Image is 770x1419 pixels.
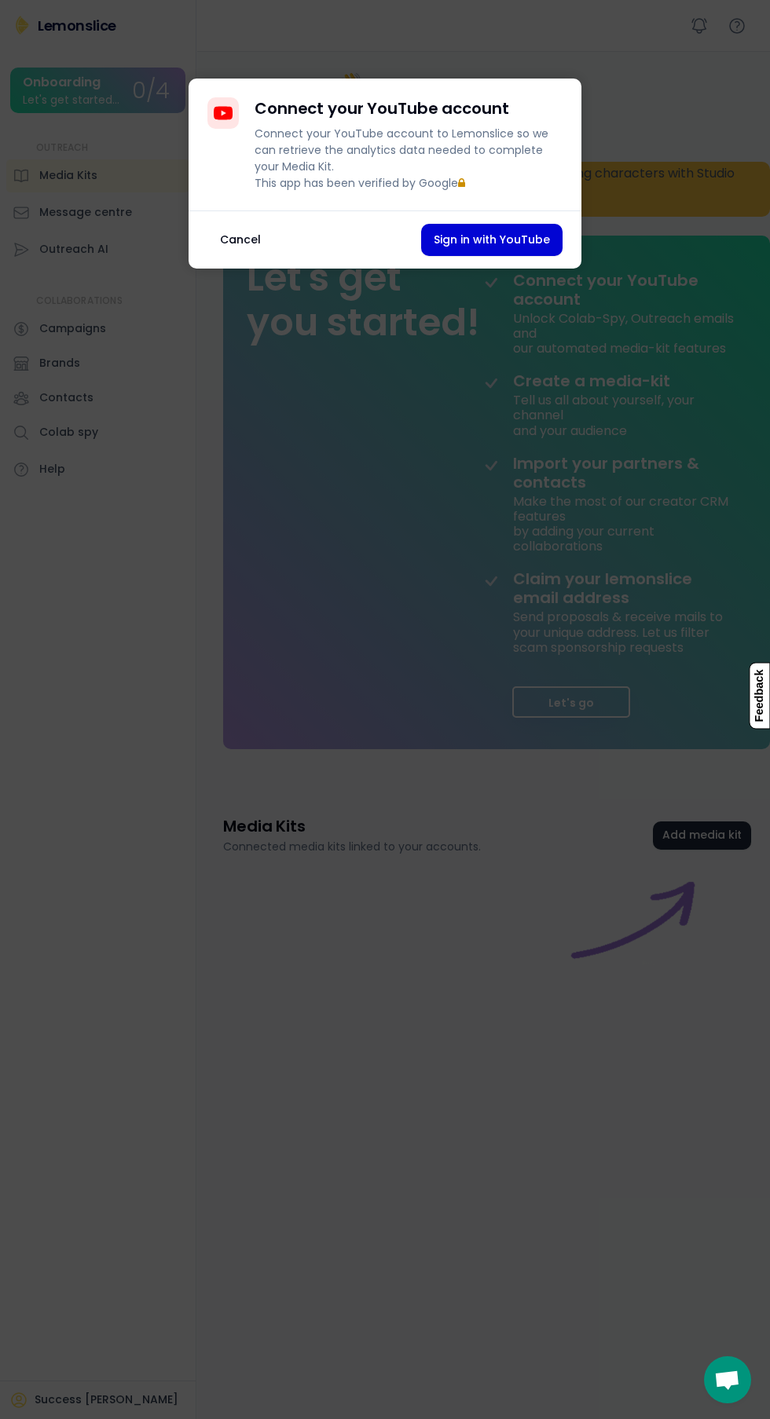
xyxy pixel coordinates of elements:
button: Sign in with YouTube [421,224,563,256]
a: Open chat [704,1356,751,1403]
div: Connect your YouTube account to Lemonslice so we can retrieve the analytics data needed to comple... [255,126,563,192]
button: Cancel [207,224,273,256]
h4: Connect your YouTube account [255,97,509,119]
img: YouTubeIcon.svg [214,104,233,123]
